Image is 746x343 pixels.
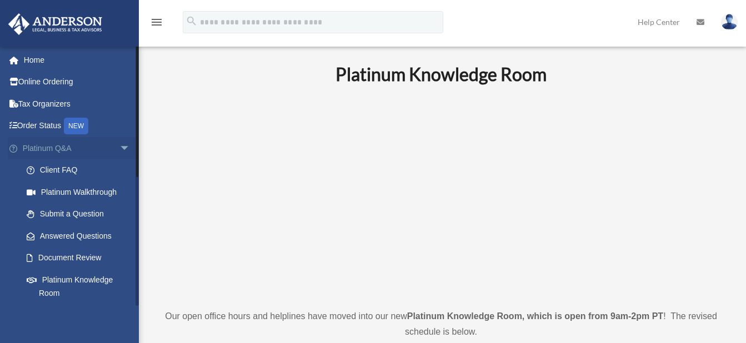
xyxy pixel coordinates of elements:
[8,137,147,159] a: Platinum Q&Aarrow_drop_down
[158,309,724,340] p: Our open office hours and helplines have moved into our new ! The revised schedule is below.
[64,118,88,134] div: NEW
[407,311,663,321] strong: Platinum Knowledge Room, which is open from 9am-2pm PT
[16,181,147,203] a: Platinum Walkthrough
[274,100,608,288] iframe: 231110_Toby_KnowledgeRoom
[8,93,147,115] a: Tax Organizers
[16,269,142,304] a: Platinum Knowledge Room
[336,63,547,85] b: Platinum Knowledge Room
[150,19,163,29] a: menu
[150,16,163,29] i: menu
[16,304,147,340] a: Tax & Bookkeeping Packages
[8,115,147,138] a: Order StatusNEW
[721,14,738,30] img: User Pic
[186,15,198,27] i: search
[8,49,147,71] a: Home
[5,13,106,35] img: Anderson Advisors Platinum Portal
[16,225,147,247] a: Answered Questions
[8,71,147,93] a: Online Ordering
[16,203,147,225] a: Submit a Question
[16,159,147,181] a: Client FAQ
[16,247,147,269] a: Document Review
[119,137,142,160] span: arrow_drop_down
